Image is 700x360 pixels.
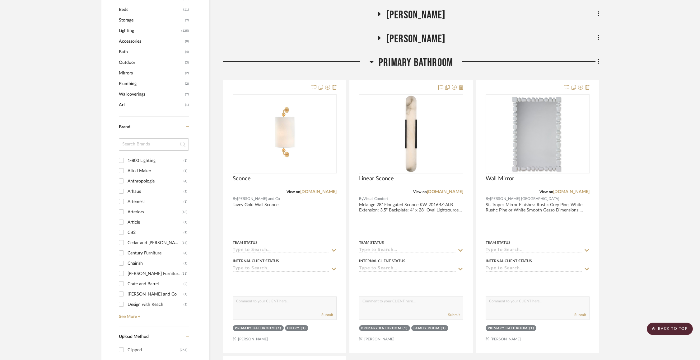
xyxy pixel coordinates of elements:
[233,266,329,272] input: Type to Search…
[184,279,187,289] div: (2)
[184,166,187,176] div: (1)
[507,95,568,173] img: Wall Mirror
[235,326,275,331] div: Primary Bathroom
[181,26,189,36] span: (125)
[184,248,187,258] div: (4)
[119,36,184,47] span: Accessories
[119,15,184,26] span: Storage
[233,258,279,264] div: Internal Client Status
[486,196,490,202] span: By
[184,197,187,207] div: (1)
[321,312,333,318] button: Submit
[448,312,460,318] button: Submit
[128,289,184,299] div: [PERSON_NAME] and Co
[119,4,182,15] span: Beds
[490,196,559,202] span: [PERSON_NAME] [GEOGRAPHIC_DATA]
[119,57,184,68] span: Outdoor
[379,56,453,69] span: Primary Bathroom
[185,15,189,25] span: (9)
[359,248,455,253] input: Type to Search…
[128,207,182,217] div: Arteriors
[128,279,184,289] div: Crate and Barrel
[119,68,184,78] span: Mirrors
[486,258,532,264] div: Internal Client Status
[276,326,282,331] div: (1)
[359,175,394,182] span: Linear Sconce
[486,266,582,272] input: Type to Search…
[119,100,184,110] span: Art
[233,240,258,245] div: Team Status
[233,175,251,182] span: Sconce
[119,125,130,129] span: Brand
[413,190,427,194] span: View on
[182,238,187,248] div: (14)
[486,240,511,245] div: Team Status
[372,95,450,173] img: Linear Sconce
[185,36,189,46] span: (8)
[183,5,189,15] span: (11)
[185,100,189,110] span: (1)
[184,228,187,238] div: (9)
[185,79,189,89] span: (2)
[128,269,182,279] div: [PERSON_NAME] Furniture Company
[233,248,329,253] input: Type to Search…
[180,345,187,355] div: (264)
[488,326,528,331] div: Primary Bathroom
[128,258,184,268] div: Chairish
[128,248,184,258] div: Century Furniture
[427,190,463,194] a: [DOMAIN_NAME]
[574,312,586,318] button: Submit
[119,334,149,339] span: Upload Method
[185,58,189,68] span: (3)
[185,47,189,57] span: (4)
[403,326,408,331] div: (1)
[553,190,590,194] a: [DOMAIN_NAME]
[128,187,184,197] div: Arhaus
[128,300,184,310] div: Design with Reach
[184,187,187,197] div: (1)
[300,190,337,194] a: [DOMAIN_NAME]
[361,326,401,331] div: Primary Bathroom
[128,217,184,227] div: Article
[128,197,184,207] div: Artemest
[128,176,184,186] div: Anthropologie
[185,68,189,78] span: (2)
[529,326,534,331] div: (1)
[441,326,446,331] div: (1)
[647,323,693,335] scroll-to-top-button: BACK TO TOP
[184,289,187,299] div: (1)
[119,47,184,57] span: Bath
[254,95,316,173] img: Sconce
[119,89,184,100] span: Wallcoverings
[363,196,388,202] span: Visual Comfort
[359,196,363,202] span: By
[184,217,187,227] div: (1)
[184,176,187,186] div: (4)
[486,175,514,182] span: Wall Mirror
[119,78,184,89] span: Plumbing
[182,207,187,217] div: (13)
[119,138,189,151] input: Search Brands
[128,238,182,248] div: Cedar and [PERSON_NAME]
[287,190,300,194] span: View on
[386,8,446,22] span: [PERSON_NAME]
[237,196,280,202] span: [PERSON_NAME] and Co
[413,326,440,331] div: Family Room
[184,300,187,310] div: (1)
[359,258,405,264] div: Internal Client Status
[128,166,184,176] div: Allied Maker
[233,196,237,202] span: By
[359,95,463,173] div: 0
[182,269,187,279] div: (11)
[128,156,184,166] div: 1-800 Lighting
[539,190,553,194] span: View on
[128,228,184,238] div: CB2
[359,266,455,272] input: Type to Search…
[301,326,306,331] div: (1)
[117,310,189,320] a: See More +
[185,89,189,99] span: (2)
[119,26,180,36] span: Lighting
[128,345,180,355] div: Clipped
[287,326,300,331] div: Entry
[359,240,384,245] div: Team Status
